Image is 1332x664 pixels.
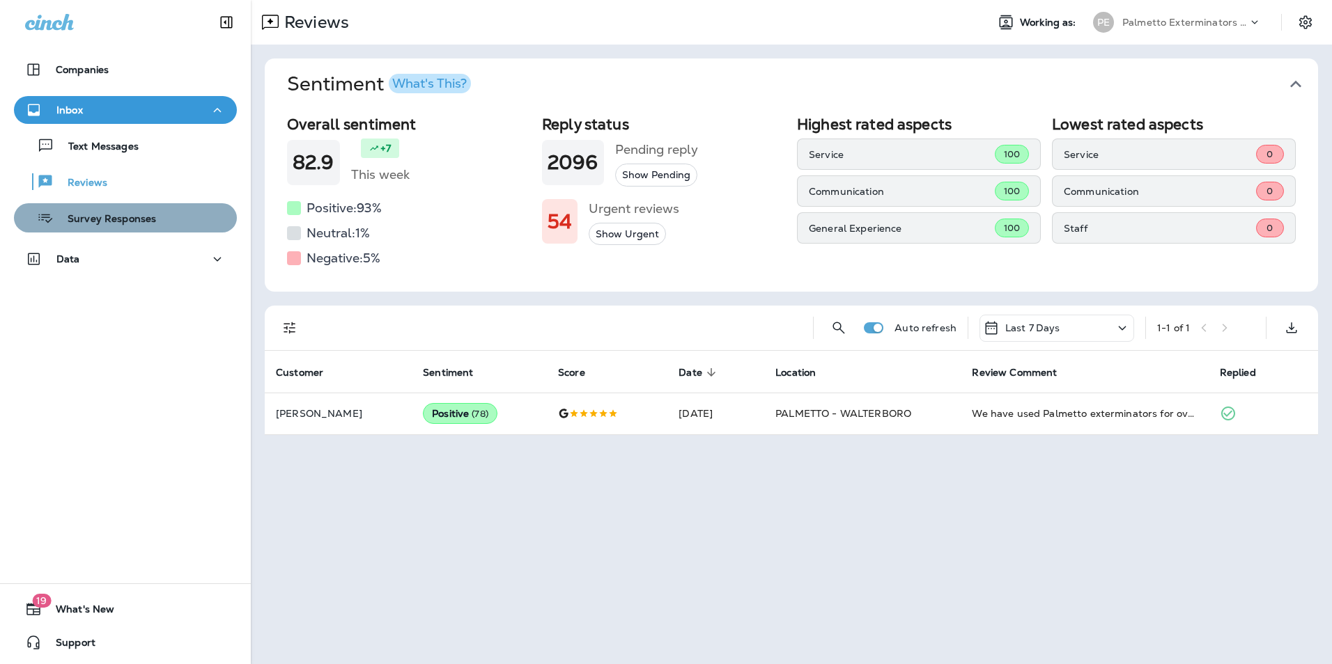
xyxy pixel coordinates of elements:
[423,367,473,379] span: Sentiment
[1020,17,1079,29] span: Working as:
[307,197,382,219] h5: Positive: 93 %
[276,367,323,379] span: Customer
[667,393,764,434] td: [DATE]
[276,58,1329,110] button: SentimentWhat's This?
[1122,17,1248,28] p: Palmetto Exterminators LLC
[56,104,83,116] p: Inbox
[1220,367,1256,379] span: Replied
[279,12,349,33] p: Reviews
[1005,322,1060,333] p: Last 7 Days
[809,223,995,234] p: General Experience
[972,366,1075,379] span: Review Comment
[615,164,697,187] button: Show Pending
[775,367,816,379] span: Location
[380,141,391,155] p: +7
[54,213,156,226] p: Survey Responses
[775,366,834,379] span: Location
[558,366,603,379] span: Score
[14,56,237,84] button: Companies
[972,367,1057,379] span: Review Comment
[14,203,237,232] button: Survey Responses
[472,408,488,420] span: ( 78 )
[54,141,139,154] p: Text Messages
[351,164,410,186] h5: This week
[392,77,467,90] div: What's This?
[14,629,237,656] button: Support
[1220,366,1274,379] span: Replied
[42,603,114,620] span: What's New
[809,149,995,160] p: Service
[972,406,1197,420] div: We have used Palmetto exterminators for over 23 years and have been pleased with their services. ...
[1267,222,1273,234] span: 0
[548,151,598,174] h1: 2096
[287,72,471,96] h1: Sentiment
[1267,185,1273,197] span: 0
[1064,186,1256,197] p: Communication
[1157,322,1190,333] div: 1 - 1 of 1
[589,198,679,220] h5: Urgent reviews
[615,139,698,161] h5: Pending reply
[558,367,585,379] span: Score
[1278,314,1306,342] button: Export as CSV
[542,116,786,133] h2: Reply status
[276,408,401,419] p: [PERSON_NAME]
[775,407,911,420] span: PALMETTO - WALTERBORO
[825,314,853,342] button: Search Reviews
[797,116,1041,133] h2: Highest rated aspects
[276,314,304,342] button: Filters
[679,367,702,379] span: Date
[1064,149,1256,160] p: Service
[1004,222,1020,234] span: 100
[423,403,497,424] div: Positive
[14,96,237,124] button: Inbox
[307,247,380,269] h5: Negative: 5 %
[809,186,995,197] p: Communication
[54,177,107,190] p: Reviews
[42,637,95,654] span: Support
[895,322,957,333] p: Auto refresh
[1293,10,1318,35] button: Settings
[265,110,1318,292] div: SentimentWhat's This?
[1093,12,1114,33] div: PE
[56,64,109,75] p: Companies
[1004,148,1020,160] span: 100
[14,245,237,273] button: Data
[423,366,491,379] span: Sentiment
[207,8,246,36] button: Collapse Sidebar
[307,222,370,244] h5: Neutral: 1 %
[1064,223,1256,234] p: Staff
[1004,185,1020,197] span: 100
[679,366,720,379] span: Date
[293,151,334,174] h1: 82.9
[56,253,80,264] p: Data
[276,366,341,379] span: Customer
[589,223,666,246] button: Show Urgent
[14,595,237,623] button: 19What's New
[287,116,531,133] h2: Overall sentiment
[32,594,51,608] span: 19
[1052,116,1296,133] h2: Lowest rated aspects
[14,131,237,160] button: Text Messages
[1267,148,1273,160] span: 0
[548,210,572,233] h1: 54
[14,167,237,196] button: Reviews
[389,74,471,93] button: What's This?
